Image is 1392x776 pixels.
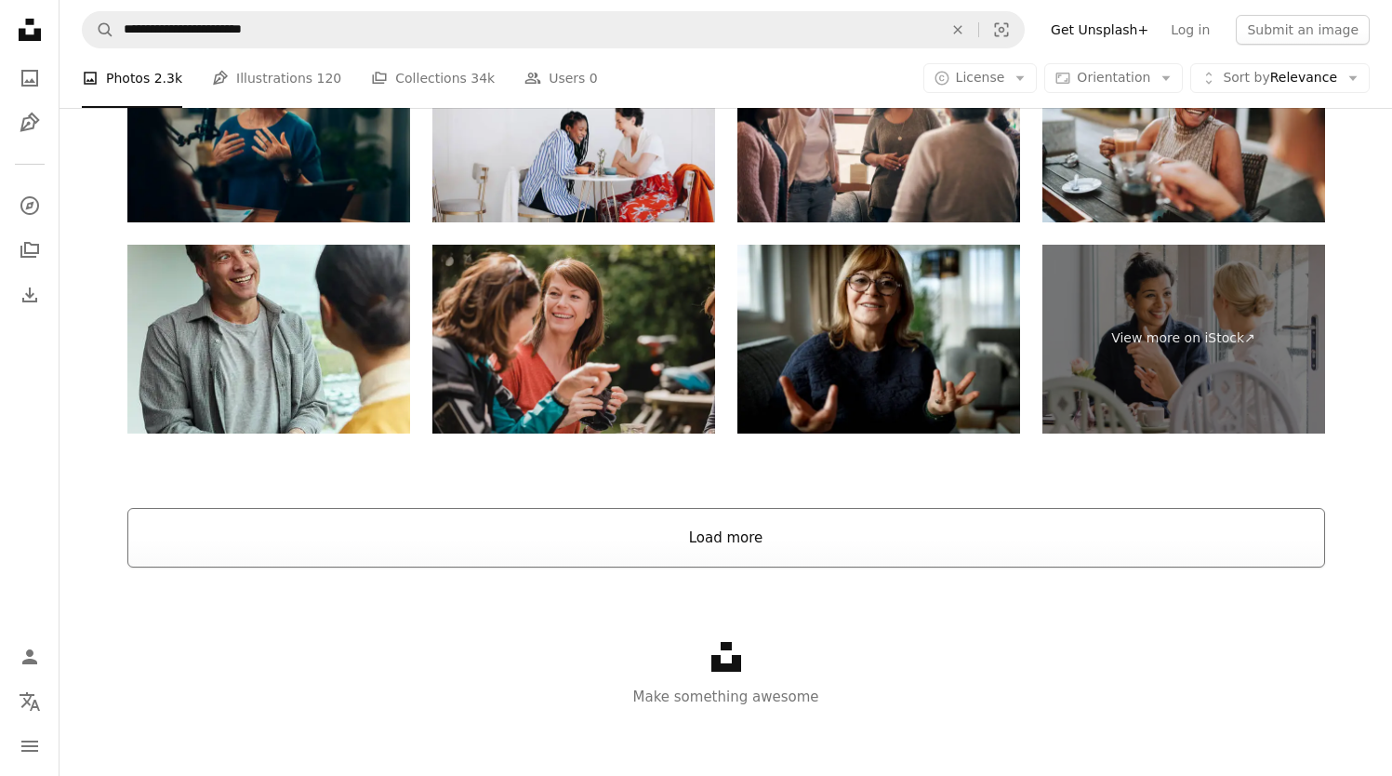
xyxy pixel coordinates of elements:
a: View more on iStock↗ [1042,245,1325,434]
p: Make something awesome [60,686,1392,708]
button: Orientation [1044,63,1183,93]
img: More than a club, it's a community [737,33,1020,222]
a: Illustrations 120 [212,48,341,108]
form: Find visuals sitewide [82,11,1025,48]
span: Sort by [1223,70,1269,85]
a: Log in / Sign up [11,638,48,676]
span: 120 [317,68,342,88]
a: Collections 34k [371,48,495,108]
span: 0 [590,68,598,88]
a: Download History [11,276,48,314]
button: Menu [11,728,48,765]
button: License [923,63,1038,93]
span: 34k [471,68,495,88]
a: Home — Unsplash [11,11,48,52]
img: Mature Woman Hosting Podcast with Professional Microphone and Headphones [127,33,410,222]
button: Visual search [979,12,1024,47]
img: Smiling senior woman talking on video call at home [737,245,1020,434]
a: Collections [11,232,48,269]
button: Sort byRelevance [1190,63,1370,93]
img: Two senior friends at the coffee [1042,33,1325,222]
button: Submit an image [1236,15,1370,45]
img: Mature Friends Socialising [432,245,715,434]
a: Users 0 [524,48,598,108]
a: Explore [11,187,48,224]
a: Log in [1160,15,1221,45]
button: Search Unsplash [83,12,114,47]
img: Happy friends laughing together in coffee shop [432,33,715,222]
button: Clear [937,12,978,47]
span: Relevance [1223,69,1337,87]
button: Language [11,683,48,720]
a: Photos [11,60,48,97]
span: License [956,70,1005,85]
img: Funny cross-eyed businessman shaking hands with his colleague in the office. [127,245,410,434]
button: Load more [127,508,1325,568]
span: Orientation [1077,70,1150,85]
a: Illustrations [11,104,48,141]
a: Get Unsplash+ [1040,15,1160,45]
